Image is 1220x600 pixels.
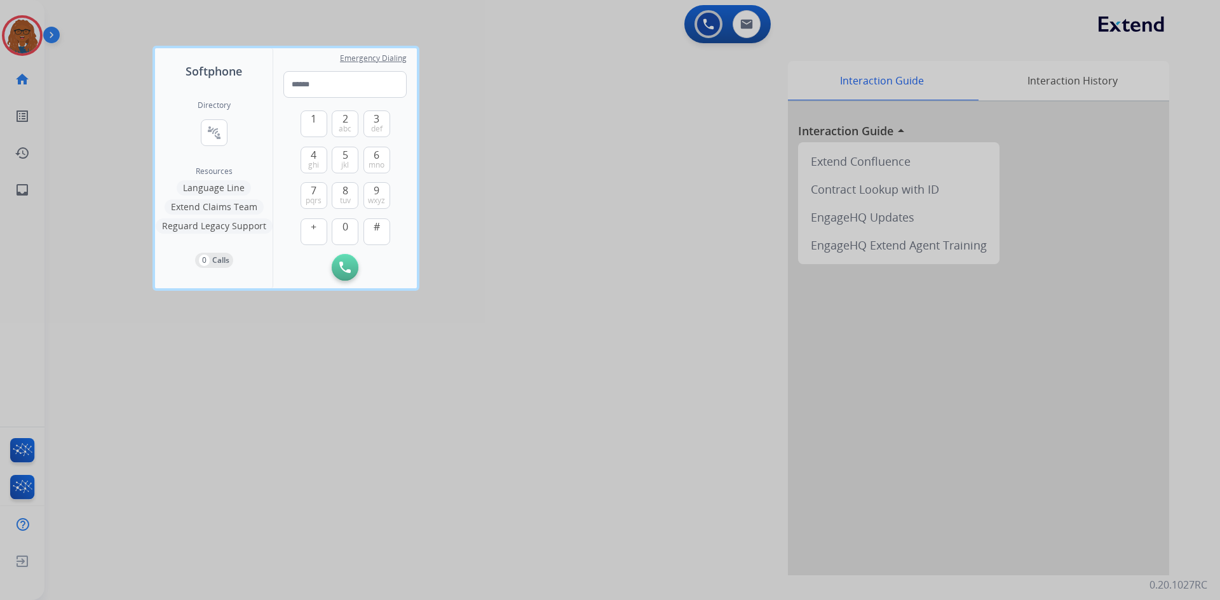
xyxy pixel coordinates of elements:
button: Language Line [177,180,251,196]
button: Extend Claims Team [165,199,264,215]
button: 0 [332,218,358,245]
span: ghi [308,160,319,170]
span: mno [369,160,384,170]
span: tuv [340,196,351,206]
span: + [311,219,316,234]
span: 0 [342,219,348,234]
span: Emergency Dialing [340,53,407,63]
img: call-button [339,262,351,273]
span: Resources [196,166,233,177]
span: def [371,124,383,134]
mat-icon: connect_without_contact [207,125,222,140]
span: wxyz [368,196,385,206]
p: 0.20.1027RC [1149,577,1207,592]
span: 1 [311,111,316,126]
button: 9wxyz [363,182,390,209]
button: 0Calls [195,253,233,268]
span: Softphone [186,62,242,80]
span: abc [339,124,351,134]
span: 4 [311,147,316,163]
button: 4ghi [301,147,327,173]
button: + [301,218,327,245]
button: 5jkl [332,147,358,173]
span: 5 [342,147,348,163]
button: 2abc [332,110,358,137]
span: 9 [374,183,379,198]
span: 6 [374,147,379,163]
button: 8tuv [332,182,358,209]
span: 3 [374,111,379,126]
button: 3def [363,110,390,137]
p: Calls [212,255,229,266]
span: jkl [341,160,349,170]
button: 7pqrs [301,182,327,209]
button: # [363,218,390,245]
button: Reguard Legacy Support [156,218,273,234]
span: # [374,219,380,234]
span: 7 [311,183,316,198]
button: 1 [301,110,327,137]
h2: Directory [198,100,231,110]
span: 8 [342,183,348,198]
span: 2 [342,111,348,126]
button: 6mno [363,147,390,173]
p: 0 [199,255,210,266]
span: pqrs [306,196,322,206]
